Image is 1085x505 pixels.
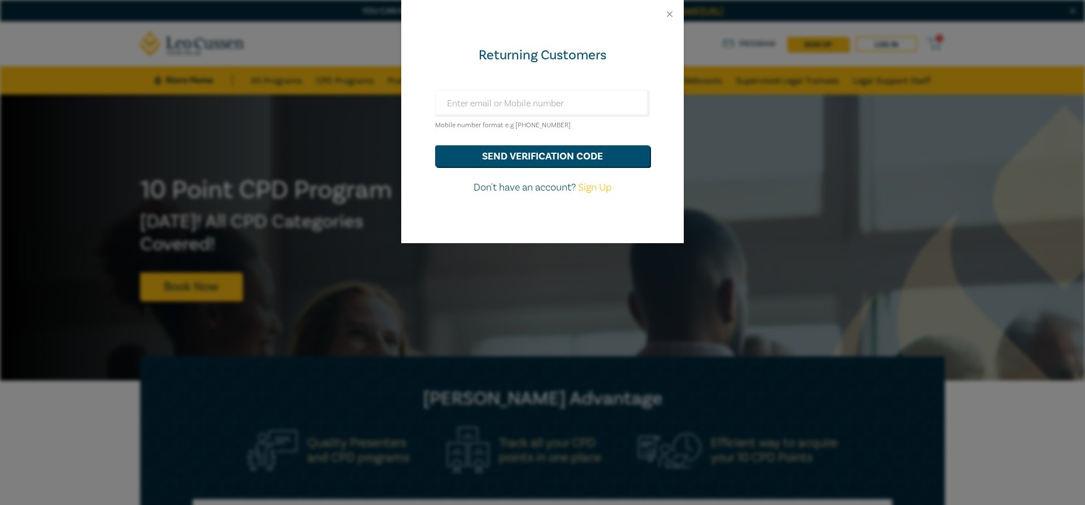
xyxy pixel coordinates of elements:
[665,9,675,19] button: Close
[435,180,650,195] p: Don't have an account?
[435,145,650,167] button: send verification code
[435,121,571,130] small: Mobile number format e.g [PHONE_NUMBER]
[435,90,650,117] input: Enter email or Mobile number
[578,181,611,194] a: Sign Up
[435,46,650,64] div: Returning Customers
